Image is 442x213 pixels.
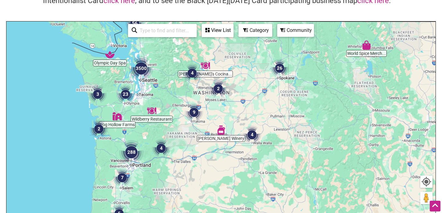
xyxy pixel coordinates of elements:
div: 288 [119,140,144,165]
div: 2 [209,79,227,98]
button: Your Location [420,176,432,188]
div: 9 [185,103,203,122]
div: Filter by Community [277,24,314,37]
div: 4 [152,139,170,157]
div: Wildberry Restaurant [147,106,156,115]
div: View List [202,25,233,36]
div: Type to search and filter [128,24,197,37]
div: 26 [270,59,289,77]
div: Community [278,25,313,36]
input: Type to find and filter... [137,25,193,37]
div: See a list of the visible businesses [202,24,234,37]
div: Category [239,25,272,36]
div: 3500 [129,56,153,81]
div: Frichette Winery [216,126,226,135]
div: 2 [90,120,108,138]
div: Filter by category [238,24,272,37]
div: 23 [116,85,135,103]
div: World Spice Merchants [362,41,371,50]
div: 4 [183,64,201,82]
div: Log Hollow Farms [113,112,122,121]
div: 7 [113,168,131,187]
div: Olympic Day Spa [105,50,114,59]
div: Marcela's Cocina Mexicana [201,61,210,70]
div: 3 [88,85,107,103]
button: Drag Pegman onto the map to open Street View [420,192,432,204]
div: Scroll Back to Top [430,201,440,211]
div: 4 [243,126,261,144]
